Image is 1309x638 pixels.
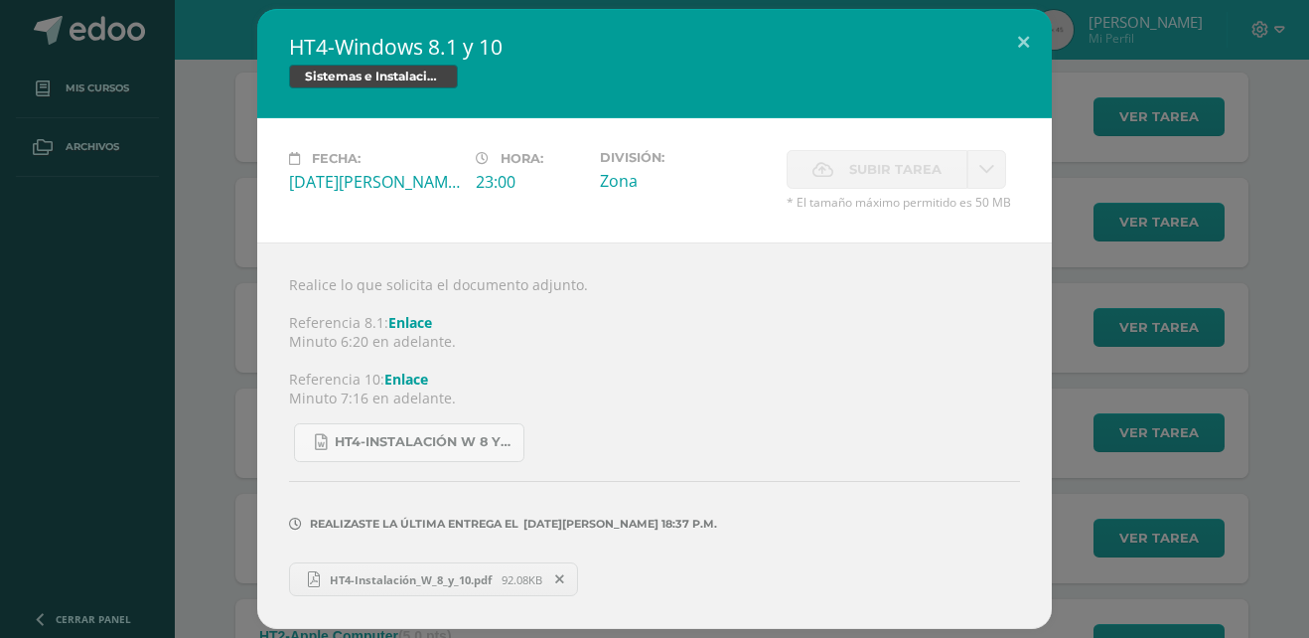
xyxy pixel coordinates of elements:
[320,572,502,587] span: HT4-Instalación_W_8_y_10.pdf
[543,568,577,590] span: Remover entrega
[335,434,513,450] span: HT4-Instalación W 8 y 10.docx
[518,524,717,525] span: [DATE][PERSON_NAME] 18:37 p.m.
[257,242,1052,629] div: Realice lo que solicita el documento adjunto. Referencia 8.1: Minuto 6:20 en adelante. Referencia...
[787,150,967,189] label: La fecha de entrega ha expirado
[600,150,771,165] label: División:
[294,423,524,462] a: HT4-Instalación W 8 y 10.docx
[310,517,518,531] span: Realizaste la última entrega el
[388,313,432,332] a: Enlace
[312,151,361,166] span: Fecha:
[289,33,1020,61] h2: HT4-Windows 8.1 y 10
[502,572,542,587] span: 92.08KB
[600,170,771,192] div: Zona
[501,151,543,166] span: Hora:
[289,65,458,88] span: Sistemas e Instalación de Software
[849,151,942,188] span: Subir tarea
[384,370,428,389] a: Enlace
[476,171,584,193] div: 23:00
[289,562,578,596] a: HT4-Instalación_W_8_y_10.pdf 92.08KB
[967,150,1006,189] a: La fecha de entrega ha expirado
[787,194,1020,211] span: * El tamaño máximo permitido es 50 MB
[995,9,1052,77] button: Close (Esc)
[289,171,460,193] div: [DATE][PERSON_NAME]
